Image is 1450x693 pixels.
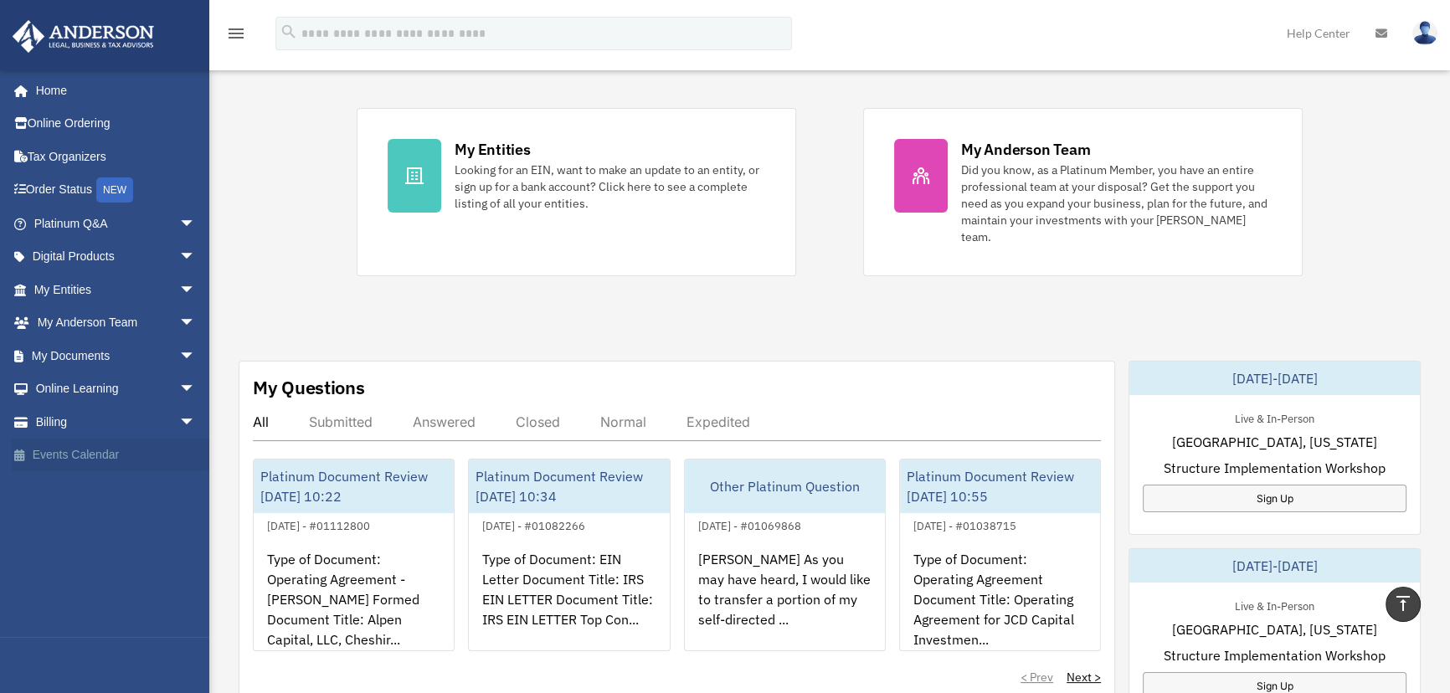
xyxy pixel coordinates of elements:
a: Online Learningarrow_drop_down [12,372,221,406]
div: [DATE] - #01082266 [469,516,599,533]
div: [PERSON_NAME] As you may have heard, I would like to transfer a portion of my self-directed ... [685,536,885,666]
div: Platinum Document Review [DATE] 10:55 [900,459,1100,513]
span: arrow_drop_down [179,405,213,439]
span: arrow_drop_down [179,273,213,307]
a: My Anderson Teamarrow_drop_down [12,306,221,340]
div: Normal [600,413,646,430]
div: [DATE]-[DATE] [1129,549,1420,583]
div: Type of Document: EIN Letter Document Title: IRS EIN LETTER Document Title: IRS EIN LETTER Top Co... [469,536,669,666]
div: NEW [96,177,133,203]
i: menu [226,23,246,44]
a: Events Calendar [12,439,221,472]
a: Home [12,74,213,107]
span: [GEOGRAPHIC_DATA], [US_STATE] [1172,619,1377,639]
a: Online Ordering [12,107,221,141]
a: vertical_align_top [1386,587,1421,622]
div: My Entities [455,139,530,160]
span: Structure Implementation Workshop [1164,645,1386,665]
a: Platinum Document Review [DATE] 10:22[DATE] - #01112800Type of Document: Operating Agreement - [P... [253,459,455,651]
div: Platinum Document Review [DATE] 10:34 [469,459,669,513]
div: Live & In-Person [1221,596,1328,613]
span: [GEOGRAPHIC_DATA], [US_STATE] [1172,432,1377,452]
a: Other Platinum Question[DATE] - #01069868[PERSON_NAME] As you may have heard, I would like to tra... [684,459,886,651]
div: Submitted [309,413,373,430]
div: Looking for an EIN, want to make an update to an entity, or sign up for a bank account? Click her... [455,162,765,212]
a: Platinum Document Review [DATE] 10:34[DATE] - #01082266Type of Document: EIN Letter Document Titl... [468,459,670,651]
div: [DATE] - #01038715 [900,516,1030,533]
span: arrow_drop_down [179,240,213,275]
div: Platinum Document Review [DATE] 10:22 [254,459,454,513]
i: vertical_align_top [1393,593,1413,613]
div: [DATE]-[DATE] [1129,362,1420,395]
a: Sign Up [1143,485,1406,512]
a: Tax Organizers [12,140,221,173]
span: arrow_drop_down [179,306,213,341]
div: Other Platinum Question [685,459,885,513]
img: Anderson Advisors Platinum Portal [8,20,159,53]
div: Did you know, as a Platinum Member, you have an entire professional team at your disposal? Get th... [961,162,1272,245]
div: Expedited [686,413,750,430]
span: arrow_drop_down [179,372,213,407]
div: [DATE] - #01069868 [685,516,815,533]
a: Platinum Q&Aarrow_drop_down [12,207,221,240]
a: Platinum Document Review [DATE] 10:55[DATE] - #01038715Type of Document: Operating Agreement Docu... [899,459,1101,651]
a: Order StatusNEW [12,173,221,208]
a: Billingarrow_drop_down [12,405,221,439]
div: All [253,413,269,430]
i: search [280,23,298,41]
a: My Anderson Team Did you know, as a Platinum Member, you have an entire professional team at your... [863,108,1303,276]
div: My Anderson Team [961,139,1090,160]
div: My Questions [253,375,365,400]
a: Next > [1067,669,1101,685]
div: Closed [516,413,560,430]
a: My Entitiesarrow_drop_down [12,273,221,306]
div: Type of Document: Operating Agreement - [PERSON_NAME] Formed Document Title: Alpen Capital, LLC, ... [254,536,454,666]
span: Structure Implementation Workshop [1164,458,1386,478]
span: arrow_drop_down [179,339,213,373]
div: [DATE] - #01112800 [254,516,383,533]
a: menu [226,29,246,44]
div: Answered [413,413,476,430]
a: My Documentsarrow_drop_down [12,339,221,372]
a: My Entities Looking for an EIN, want to make an update to an entity, or sign up for a bank accoun... [357,108,796,276]
img: User Pic [1412,21,1437,45]
a: Digital Productsarrow_drop_down [12,240,221,274]
div: Type of Document: Operating Agreement Document Title: Operating Agreement for JCD Capital Investm... [900,536,1100,666]
span: arrow_drop_down [179,207,213,241]
div: Live & In-Person [1221,408,1328,426]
